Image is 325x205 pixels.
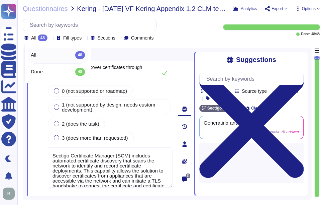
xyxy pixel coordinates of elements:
span: Kering - [DATE] VF Kering Appendix 1.2 CLM technical requirements [77,5,227,12]
span: 3 (does more than requested) [62,135,128,141]
span: Export [272,7,283,11]
textarea: Sectigo Certificate Manager (SCM) includes automated certificate discovery that scans the network... [47,147,173,188]
img: user [3,188,15,200]
span: Automatically discover certificates through networks scans. [55,65,142,75]
span: Comments [131,36,154,40]
span: All [31,52,36,58]
input: Search by keywords [26,19,156,31]
span: 1 (not supported by design, needs custom development) [62,102,155,113]
div: 48 [38,35,47,41]
div: 48 [75,51,85,59]
span: 48 / 48 [311,32,320,36]
span: Sections [97,36,115,40]
span: Done [31,69,43,75]
div: 48 [75,68,85,75]
span: Options [302,7,316,11]
span: 0 [186,174,190,178]
div: All [28,48,88,63]
span: Fill types [63,36,82,40]
span: Analytics [241,7,257,11]
div: Done [28,64,88,79]
button: user [1,186,19,201]
span: Done: [301,32,310,36]
span: All [31,36,36,40]
button: Analytics [233,6,257,11]
span: 2 (does the task) [62,121,99,127]
input: Search by keywords [203,73,303,85]
span: Questionnaires [23,5,68,12]
div: Done [31,68,85,75]
span: 0 (not supported or roadmap) [62,88,127,94]
div: All [31,51,85,59]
